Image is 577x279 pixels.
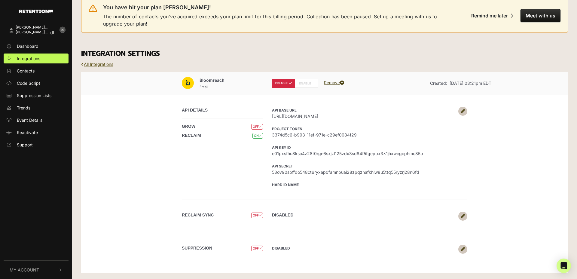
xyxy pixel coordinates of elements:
[200,78,224,83] span: Bloomreach
[272,150,455,157] span: e01pxsfhu8kso4z28t0rgn6sxjzl125zdx3sd84f5fgeppx3x1jhxwcgcphmo85b
[182,245,212,251] label: SUPPRESSION
[295,79,318,88] label: ENABLE
[200,85,208,89] small: Email
[4,66,69,76] a: Contacts
[251,246,263,251] span: OFF
[182,123,195,130] label: GROW
[4,41,69,51] a: Dashboard
[17,68,35,74] span: Contacts
[272,145,291,150] strong: API KEY ID
[103,13,450,27] span: The number of contacts you've acquired exceeds your plan limit for this billing period. Collectio...
[272,169,455,175] span: 53ov90sbffdo548ct6ryxap0famnbuai28zpqzhafkhiw8u5ttq55ryzrj28n6fd
[81,50,568,58] h3: INTEGRATION SETTINGS
[17,142,33,148] span: Support
[450,81,491,86] span: [DATE] 03:21pm EDT
[182,212,214,218] label: Reclaim Sync
[272,132,455,138] span: 3374d5c6-b993-11ef-971e-c29ef0084f29
[17,43,38,49] span: Dashboard
[182,107,208,113] label: API DETAILS
[324,80,344,85] a: Remove
[17,92,51,99] span: Suppression Lists
[4,261,69,279] button: My Account
[252,133,263,139] span: ON
[4,103,69,113] a: Trends
[430,81,447,86] span: Created:
[4,115,69,125] a: Event Details
[251,213,263,218] span: OFF
[251,124,263,130] span: OFF
[81,62,113,67] a: All Integrations
[17,80,40,86] span: Code Script
[272,79,295,88] label: DISABLE
[103,4,211,11] span: You have hit your plan [PERSON_NAME]!
[4,90,69,100] a: Suppression Lists
[17,129,38,136] span: Reactivate
[4,54,69,63] a: Integrations
[182,77,194,89] img: Bloomreach
[272,127,302,131] strong: Project Token
[182,132,201,139] label: RECLAIM
[4,78,69,88] a: Code Script
[521,9,560,22] button: Meet with us
[16,30,48,34] span: [PERSON_NAME].[PERSON_NAME]+tes...
[16,25,59,29] div: [PERSON_NAME]...
[272,182,299,187] strong: Hard ID Name
[17,117,42,123] span: Event Details
[17,105,30,111] span: Trends
[4,23,56,39] a: [PERSON_NAME]... [PERSON_NAME].[PERSON_NAME]+tes...
[272,213,294,217] strong: Disabled
[272,164,293,168] strong: API Secret
[557,259,571,273] div: Open Intercom Messenger
[272,246,290,250] strong: DISABLED
[10,267,39,273] span: My Account
[466,9,518,22] button: Remind me later
[471,13,508,19] div: Remind me later
[17,55,40,62] span: Integrations
[272,108,297,112] strong: API Base URL
[272,113,455,119] span: [URL][DOMAIN_NAME]
[4,140,69,150] a: Support
[4,127,69,137] a: Reactivate
[19,10,53,13] img: Retention.com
